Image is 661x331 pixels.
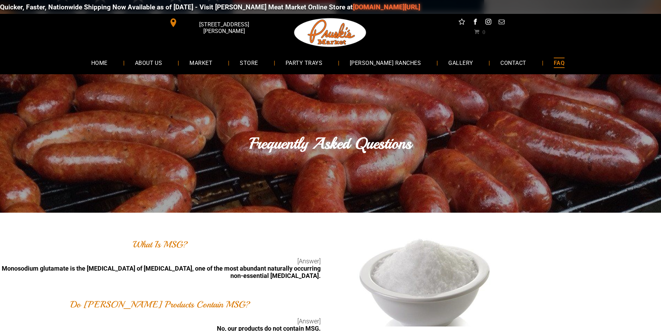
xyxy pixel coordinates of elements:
[297,317,321,325] span: [Answer]
[471,17,480,28] a: facebook
[340,235,514,326] img: msg-1920w.jpg
[229,53,268,72] a: STORE
[297,257,321,265] span: [Answer]
[179,18,269,38] span: [STREET_ADDRESS][PERSON_NAME]
[482,29,485,34] span: 0
[339,53,431,72] a: [PERSON_NAME] RANCHES
[497,17,506,28] a: email
[179,53,223,72] a: MARKET
[249,134,412,153] font: Frequently Asked Questions
[484,17,493,28] a: instagram
[133,239,188,250] font: What Is MSG?
[275,53,333,72] a: PARTY TRAYS
[2,265,321,279] b: Monosodium glutamate is the [MEDICAL_DATA] of [MEDICAL_DATA], one of the most abundant naturally ...
[457,17,466,28] a: Social network
[164,17,270,28] a: [STREET_ADDRESS][PERSON_NAME]
[438,53,483,72] a: GALLERY
[125,53,173,72] a: ABOUT US
[293,14,368,51] img: Pruski-s+Market+HQ+Logo2-1920w.png
[70,299,250,310] font: Do [PERSON_NAME] Products Contain MSG?
[490,53,536,72] a: CONTACT
[543,53,575,72] a: FAQ
[81,53,118,72] a: HOME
